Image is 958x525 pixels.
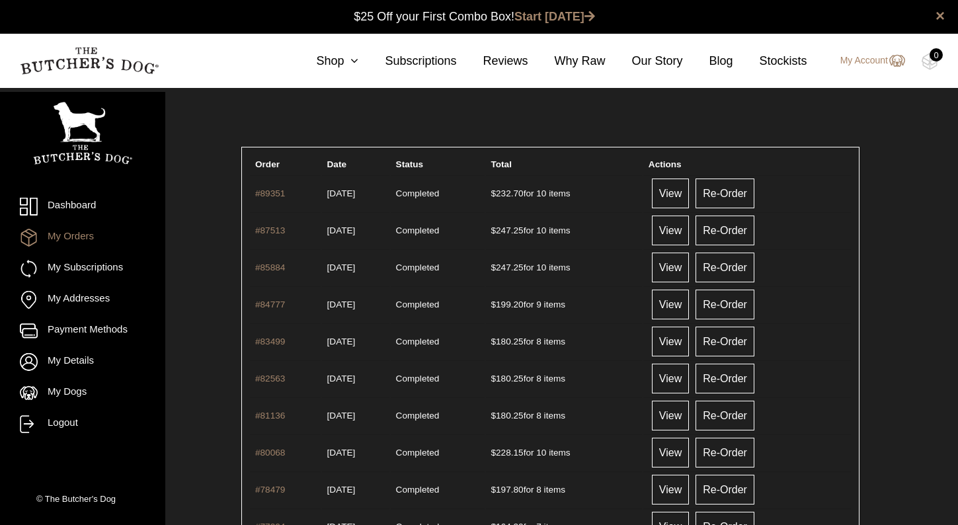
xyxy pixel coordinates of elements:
[652,475,689,505] a: View
[255,337,285,346] a: #83499
[486,286,642,322] td: for 9 items
[486,360,642,396] td: for 8 items
[683,52,733,70] a: Blog
[652,253,689,282] a: View
[696,364,754,393] a: Re-Order
[391,175,485,211] td: Completed
[696,438,754,467] a: Re-Order
[255,300,285,309] a: #84777
[491,225,497,235] span: $
[491,225,524,235] span: 247.25
[255,159,280,169] span: Order
[391,397,485,433] td: Completed
[652,290,689,319] a: View
[33,102,132,165] img: TBD_Portrait_Logo_White.png
[491,262,524,272] span: 247.25
[391,323,485,359] td: Completed
[733,52,807,70] a: Stockists
[20,198,145,216] a: Dashboard
[491,337,497,346] span: $
[255,485,285,495] a: #78479
[391,434,485,470] td: Completed
[358,52,456,70] a: Subscriptions
[491,300,524,309] span: 199.20
[696,401,754,430] a: Re-Order
[327,485,356,495] time: [DATE]
[827,53,905,69] a: My Account
[649,159,682,169] span: Actions
[327,300,356,309] time: [DATE]
[491,411,497,421] span: $
[486,397,642,433] td: for 8 items
[696,253,754,282] a: Re-Order
[491,448,497,458] span: $
[491,411,524,421] span: 180.25
[936,8,945,24] a: close
[327,448,356,458] time: [DATE]
[391,249,485,285] td: Completed
[391,360,485,396] td: Completed
[696,475,754,505] a: Re-Order
[491,159,512,169] span: Total
[652,179,689,208] a: View
[486,471,642,507] td: for 8 items
[486,323,642,359] td: for 8 items
[391,471,485,507] td: Completed
[491,300,497,309] span: $
[696,216,754,245] a: Re-Order
[491,485,524,495] span: 197.80
[255,448,285,458] a: #80068
[491,485,497,495] span: $
[696,327,754,356] a: Re-Order
[486,434,642,470] td: for 10 items
[696,179,754,208] a: Re-Order
[20,291,145,309] a: My Addresses
[327,159,346,169] span: Date
[290,52,358,70] a: Shop
[255,225,285,235] a: #87513
[491,262,497,272] span: $
[514,10,595,23] a: Start [DATE]
[652,216,689,245] a: View
[255,188,285,198] a: #89351
[255,262,285,272] a: #85884
[255,411,285,421] a: #81136
[491,374,497,384] span: $
[930,48,943,61] div: 0
[327,411,356,421] time: [DATE]
[20,260,145,278] a: My Subscriptions
[391,212,485,248] td: Completed
[486,175,642,211] td: for 10 items
[491,188,524,198] span: 232.70
[327,262,356,272] time: [DATE]
[491,374,524,384] span: 180.25
[652,364,689,393] a: View
[606,52,683,70] a: Our Story
[20,353,145,371] a: My Details
[696,290,754,319] a: Re-Order
[396,159,424,169] span: Status
[20,229,145,247] a: My Orders
[491,448,524,458] span: 228.15
[327,188,356,198] time: [DATE]
[486,212,642,248] td: for 10 items
[255,374,285,384] a: #82563
[652,438,689,467] a: View
[486,249,642,285] td: for 10 items
[327,225,356,235] time: [DATE]
[652,327,689,356] a: View
[20,415,145,433] a: Logout
[528,52,606,70] a: Why Raw
[391,286,485,322] td: Completed
[491,188,497,198] span: $
[20,384,145,402] a: My Dogs
[20,322,145,340] a: Payment Methods
[327,337,356,346] time: [DATE]
[922,53,938,70] img: TBD_Cart-Empty.png
[652,401,689,430] a: View
[327,374,356,384] time: [DATE]
[491,337,524,346] span: 180.25
[456,52,528,70] a: Reviews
